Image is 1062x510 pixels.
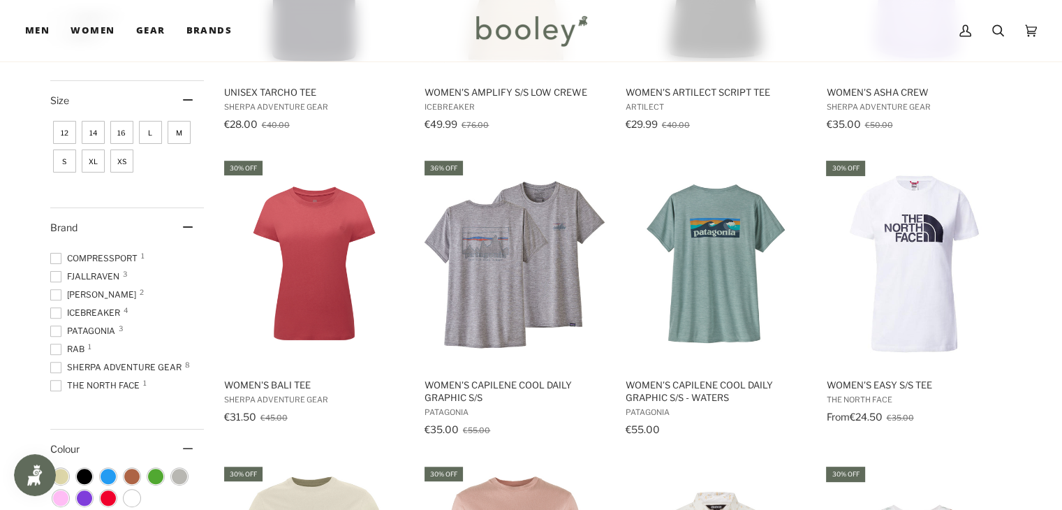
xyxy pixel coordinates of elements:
div: 30% off [425,467,463,481]
span: €49.99 [425,118,457,130]
span: Women's Capilene Cool Daily Graphic S/S [425,379,605,404]
a: Women's Easy S/S Tee [824,159,1009,440]
span: 1 [141,252,145,259]
span: Women's Amplify S/S Low Crewe [425,86,605,99]
span: €40.00 [262,120,290,130]
span: Size: 14 [82,121,105,144]
span: Size: XS [110,150,133,173]
span: Patagonia [626,407,806,417]
span: Colour: Beige [53,469,68,484]
span: €35.00 [425,423,459,435]
span: Colour: Red [101,490,116,506]
span: Colour: Brown [124,469,140,484]
span: €45.00 [260,413,288,423]
span: 3 [119,325,123,332]
span: Men [25,24,50,38]
span: Women's Capilene Cool Daily Graphic S/S - Waters [626,379,806,404]
div: 30% off [826,467,864,481]
span: From [826,411,849,423]
img: The North Face Women's Easy S/S Tee TNF White - Booley Galway [824,171,1009,356]
a: Women's Bali Tee [222,159,407,440]
a: Women's Capilene Cool Daily Graphic S/S - Waters [624,159,809,440]
span: Gear [136,24,165,38]
img: Patagonia Women's Capilene Cool Daily Graphic S/S - Waters Boardshort Logo / Thermal Blue X-Dye -... [624,171,809,356]
span: [PERSON_NAME] [50,289,140,301]
span: Size: L [139,121,162,144]
span: €24.50 [849,411,882,423]
span: Women's Bali Tee [224,379,405,391]
span: Sherpa Adventure Gear [224,102,405,112]
img: Sherpa Adventure Gear Women's Bali Tee Rosie - Booley Galway [222,171,407,356]
span: Colour [50,443,90,455]
span: Brands [186,24,232,38]
span: 4 [124,307,128,314]
span: Artilect [626,102,806,112]
span: €55.00 [463,425,490,435]
span: Colour: Grey [172,469,187,484]
span: Colour: Black [77,469,92,484]
span: Women's Easy S/S Tee [826,379,1007,391]
span: 3 [123,270,127,277]
span: Sherpa Adventure Gear [826,102,1007,112]
span: Size: S [53,150,76,173]
span: Colour: Blue [101,469,116,484]
div: 30% off [826,161,864,175]
span: €31.50 [224,411,256,423]
iframe: Button to open loyalty program pop-up [14,454,56,496]
span: €28.00 [224,118,258,130]
span: €55.00 [626,423,660,435]
span: Women [71,24,115,38]
span: 8 [185,361,190,368]
span: Women's Artilect Script Tee [626,86,806,99]
span: €50.00 [864,120,892,130]
span: Icebreaker [425,102,605,112]
span: The North Face [826,395,1007,405]
span: COMPRESSPORT [50,252,142,265]
span: Rab [50,343,89,356]
span: Sherpa Adventure Gear [50,361,186,374]
span: Colour: White [124,490,140,506]
img: Booley [470,10,592,51]
span: €35.00 [886,413,913,423]
span: €29.99 [626,118,658,130]
span: Patagonia [50,325,119,337]
span: Colour: Green [148,469,163,484]
span: Size: 12 [53,121,76,144]
div: 36% off [425,161,463,175]
span: 1 [143,379,147,386]
span: €76.00 [462,120,489,130]
span: Unisex Tarcho Tee [224,86,405,99]
span: Size [50,94,69,106]
span: €40.00 [662,120,690,130]
span: Colour: Purple [77,490,92,506]
span: Size: 16 [110,121,133,144]
span: Women's Asha Crew [826,86,1007,99]
span: The North Face [50,379,144,392]
img: Patagonia Women's Capilene Cool Daily Graphic S/S '73 Skyline / Feather Grey - Booley Galway [422,171,607,356]
span: 1 [88,343,91,350]
span: Patagonia [425,407,605,417]
div: 30% off [224,467,263,481]
span: Size: XL [82,150,105,173]
span: Brand [50,221,78,233]
span: Size: M [168,121,191,144]
span: Colour: Pink [53,490,68,506]
span: 2 [140,289,144,296]
a: Women's Capilene Cool Daily Graphic S/S [422,159,607,440]
span: Sherpa Adventure Gear [224,395,405,405]
span: Icebreaker [50,307,124,319]
span: Fjallraven [50,270,124,283]
div: 30% off [224,161,263,175]
span: €35.00 [826,118,860,130]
